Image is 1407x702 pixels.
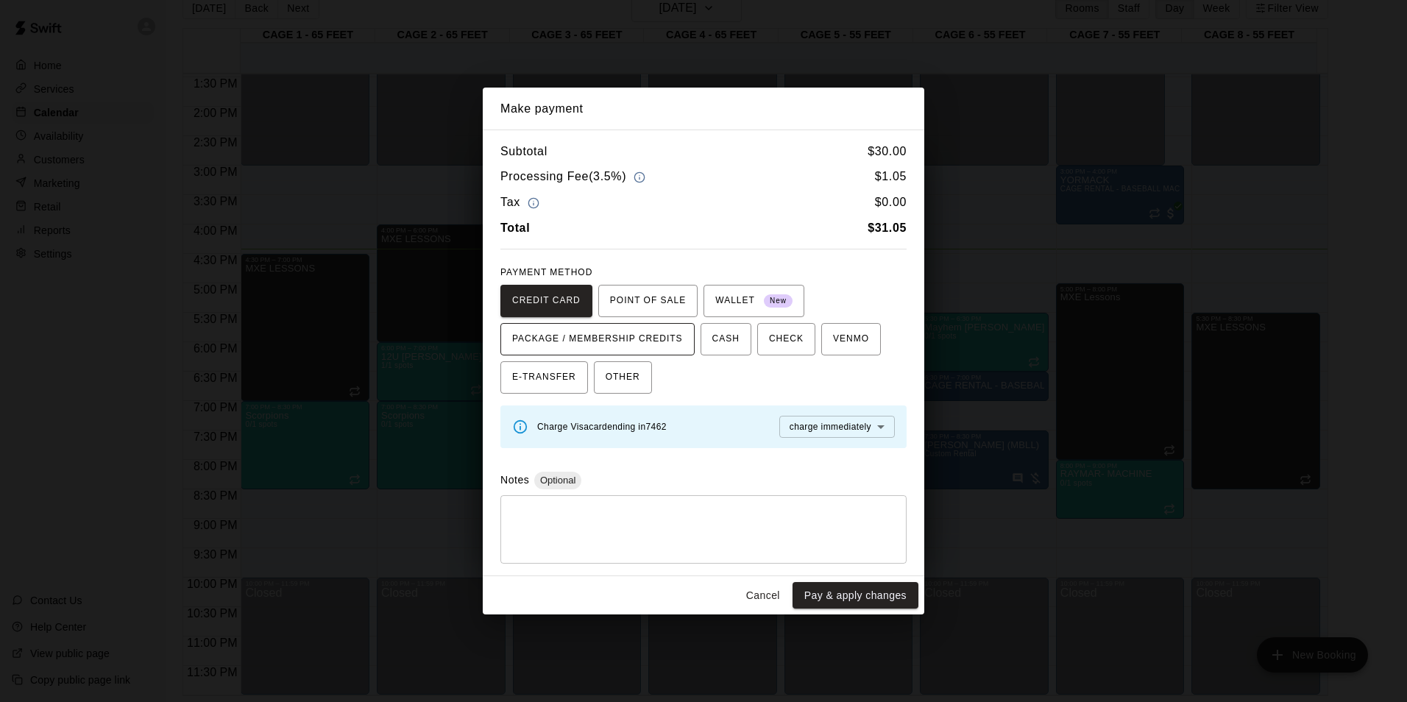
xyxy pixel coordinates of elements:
button: E-TRANSFER [500,361,588,394]
span: CHECK [769,327,804,351]
h6: $ 0.00 [875,193,907,213]
button: VENMO [821,323,881,355]
h6: Processing Fee ( 3.5% ) [500,167,649,187]
h2: Make payment [483,88,924,130]
h6: $ 1.05 [875,167,907,187]
button: Cancel [740,582,787,609]
button: WALLET New [703,285,804,317]
span: Charge Visa card ending in 7462 [537,422,667,432]
span: CREDIT CARD [512,289,581,313]
h6: $ 30.00 [868,142,907,161]
button: POINT OF SALE [598,285,698,317]
label: Notes [500,474,529,486]
button: CHECK [757,323,815,355]
h6: Tax [500,193,543,213]
span: E-TRANSFER [512,366,576,389]
b: $ 31.05 [868,221,907,234]
button: CASH [701,323,751,355]
span: VENMO [833,327,869,351]
button: PACKAGE / MEMBERSHIP CREDITS [500,323,695,355]
span: New [764,291,793,311]
span: Optional [534,475,581,486]
span: charge immediately [790,422,871,432]
button: OTHER [594,361,652,394]
span: CASH [712,327,740,351]
span: WALLET [715,289,793,313]
span: POINT OF SALE [610,289,686,313]
button: CREDIT CARD [500,285,592,317]
button: Pay & apply changes [793,582,918,609]
span: OTHER [606,366,640,389]
h6: Subtotal [500,142,547,161]
b: Total [500,221,530,234]
span: PAYMENT METHOD [500,267,592,277]
span: PACKAGE / MEMBERSHIP CREDITS [512,327,683,351]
